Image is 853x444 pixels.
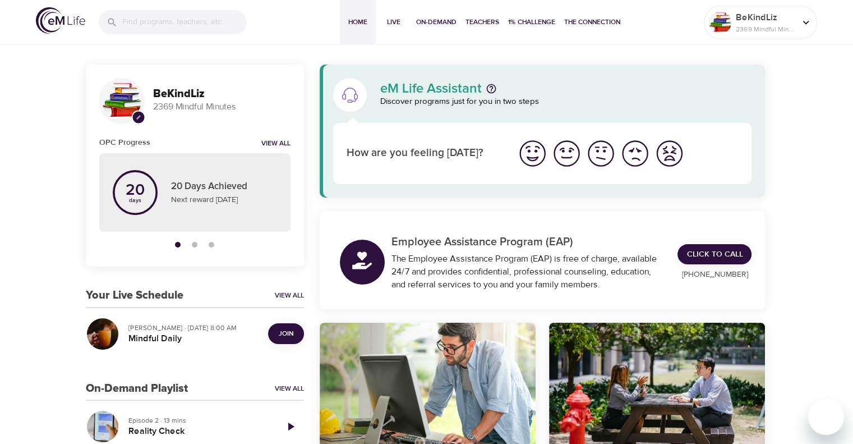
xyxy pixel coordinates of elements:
[128,323,259,333] p: [PERSON_NAME] · [DATE] 8:00 AM
[677,269,751,281] p: [PHONE_NUMBER]
[585,138,616,169] img: ok
[86,410,119,443] button: Reality Check
[380,82,482,95] p: eM Life Assistant
[171,180,277,194] p: 20 Days Achieved
[268,323,304,344] button: Join
[102,81,141,120] img: Remy Sharp
[391,234,665,250] p: Employee Assistance Program (EAP)
[275,384,304,393] a: View All
[279,328,293,340] span: Join
[153,100,291,113] p: 2369 Mindful Minutes
[654,138,685,169] img: worst
[277,413,304,440] a: Play Episode
[686,248,743,262] span: Click to Call
[86,289,183,302] h3: Your Live Schedule
[584,136,618,171] button: I'm feeling ok
[86,382,188,395] h3: On-Demand Playlist
[736,11,795,24] p: BeKindLiz
[128,333,259,345] h5: Mindful Daily
[677,244,751,265] a: Click to Call
[126,198,145,203] p: days
[620,138,651,169] img: bad
[618,136,652,171] button: I'm feeling bad
[99,136,150,149] h6: OPC Progress
[465,16,499,28] span: Teachers
[736,24,795,34] p: 2369 Mindful Minutes
[508,16,555,28] span: 1% Challenge
[808,399,844,435] iframe: Button to launch messaging window
[128,415,268,425] p: Episode 2 · 13 mins
[347,145,502,162] p: How are you feeling [DATE]?
[564,16,620,28] span: The Connection
[652,136,686,171] button: I'm feeling worst
[171,194,277,206] p: Next reward [DATE]
[36,7,85,34] img: logo
[551,138,582,169] img: good
[380,16,407,28] span: Live
[153,88,291,100] h3: BeKindLiz
[128,425,268,437] h5: Reality Check
[515,136,550,171] button: I'm feeling great
[416,16,457,28] span: On-Demand
[261,139,291,149] a: View all notifications
[341,86,359,104] img: eM Life Assistant
[275,291,304,300] a: View All
[344,16,371,28] span: Home
[380,95,752,108] p: Discover programs just for you in two steps
[122,10,247,34] input: Find programs, teachers, etc...
[126,182,145,198] p: 20
[550,136,584,171] button: I'm feeling good
[709,11,731,34] img: Remy Sharp
[391,253,665,291] div: The Employee Assistance Program (EAP) is free of charge, available 24/7 and provides confidential...
[517,138,548,169] img: great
